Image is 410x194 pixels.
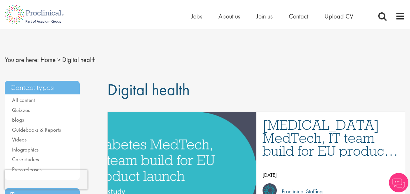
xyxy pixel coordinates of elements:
span: Digital health [107,79,190,100]
a: Upload CV [324,12,353,20]
a: breadcrumb link [41,55,56,64]
a: Press releases [12,166,41,173]
a: Infographics [12,146,39,153]
a: [MEDICAL_DATA] MedTech, IT team build for EU product launch [263,118,398,157]
a: Jobs [191,12,202,20]
h3: Content types [5,81,80,95]
a: Guidebooks & Reports [12,126,61,133]
p: [DATE] [263,170,398,180]
a: Case studies [12,156,39,163]
span: Digital health [62,55,96,64]
a: Blogs [12,116,24,123]
img: Chatbot [389,173,408,192]
span: > [57,55,61,64]
a: Join us [256,12,273,20]
span: You are here: [5,55,39,64]
a: Videos [12,136,27,143]
a: All content [12,96,35,103]
a: About us [218,12,240,20]
a: Quizzes [12,106,30,114]
h3: Diabetes MedTech, IT team build for EU product launch [263,118,398,157]
iframe: reCAPTCHA [5,170,88,189]
a: Contact [289,12,308,20]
